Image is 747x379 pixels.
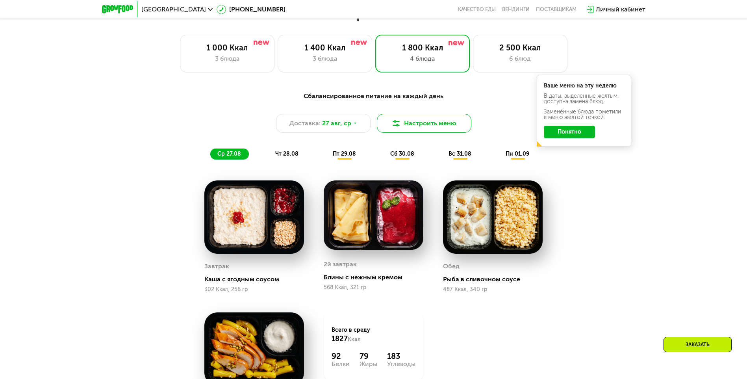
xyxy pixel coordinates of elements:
[204,260,229,272] div: Завтрак
[387,361,415,367] div: Углеводы
[481,54,559,63] div: 6 блюд
[333,150,356,157] span: пт 29.08
[664,337,732,352] div: Заказать
[204,275,310,283] div: Каша с ягодным соусом
[286,43,364,52] div: 1 400 Ккал
[390,150,414,157] span: сб 30.08
[332,361,350,367] div: Белки
[275,150,298,157] span: чт 28.08
[502,6,530,13] a: Вендинги
[289,119,321,128] span: Доставка:
[332,326,415,344] div: Всего в среду
[324,258,357,270] div: 2й завтрак
[596,5,645,14] div: Личный кабинет
[141,6,206,13] span: [GEOGRAPHIC_DATA]
[506,150,529,157] span: пн 01.09
[384,54,462,63] div: 4 блюда
[217,150,241,157] span: ср 27.08
[217,5,285,14] a: [PHONE_NUMBER]
[360,351,377,361] div: 79
[544,109,624,120] div: Заменённые блюда пометили в меню жёлтой точкой.
[481,43,559,52] div: 2 500 Ккал
[377,114,471,133] button: Настроить меню
[332,334,348,343] span: 1827
[348,336,361,343] span: Ккал
[443,260,460,272] div: Обед
[443,275,549,283] div: Рыба в сливочном соусе
[332,351,350,361] div: 92
[387,351,415,361] div: 183
[458,6,496,13] a: Качество еды
[286,54,364,63] div: 3 блюда
[544,126,595,138] button: Понятно
[204,286,304,293] div: 302 Ккал, 256 гр
[544,93,624,104] div: В даты, выделенные желтым, доступна замена блюд.
[384,43,462,52] div: 1 800 Ккал
[324,273,430,281] div: Блины с нежным кремом
[141,91,607,101] div: Сбалансированное питание на каждый день
[324,284,423,291] div: 568 Ккал, 321 гр
[360,361,377,367] div: Жиры
[536,6,576,13] div: поставщикам
[188,54,266,63] div: 3 блюда
[322,119,351,128] span: 27 авг, ср
[443,286,543,293] div: 487 Ккал, 340 гр
[544,83,624,89] div: Ваше меню на эту неделю
[188,43,266,52] div: 1 000 Ккал
[449,150,471,157] span: вс 31.08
